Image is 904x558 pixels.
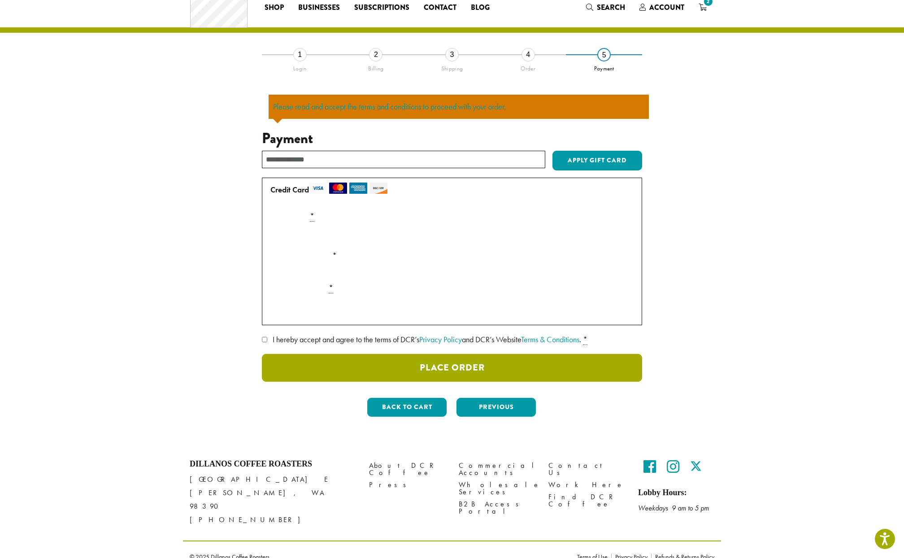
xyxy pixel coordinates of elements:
[583,334,587,345] abbr: required
[349,183,367,194] img: amex
[419,334,462,344] a: Privacy Policy
[329,283,333,293] abbr: required
[597,2,625,13] span: Search
[262,354,642,382] button: Place Order
[649,2,684,13] span: Account
[548,479,625,491] a: Work Here
[270,183,630,197] label: Credit Card
[273,334,581,344] span: I hereby accept and agree to the terms of DCR’s and DCR’s Website .
[190,459,356,469] h4: Dillanos Coffee Roasters
[257,0,291,15] a: Shop
[424,2,456,13] span: Contact
[521,334,579,344] a: Terms & Conditions
[490,61,566,72] div: Order
[293,48,307,61] div: 1
[354,2,409,13] span: Subscriptions
[445,48,459,61] div: 3
[638,503,709,513] em: Weekdays 9 am to 5 pm
[459,459,535,479] a: Commercial Accounts
[265,2,284,13] span: Shop
[329,183,347,194] img: mastercard
[309,183,327,194] img: visa
[566,61,642,72] div: Payment
[310,211,314,222] abbr: required
[414,61,490,72] div: Shipping
[298,2,340,13] span: Businesses
[548,459,625,479] a: Contact Us
[456,398,536,417] button: Previous
[369,48,382,61] div: 2
[369,479,445,491] a: Press
[273,101,506,112] a: Please read and accept the terms and conditions to proceed with your order.
[548,491,625,510] a: Find DCR Coffee
[262,337,267,342] input: I hereby accept and agree to the terms of DCR’sPrivacy Policyand DCR’s WebsiteTerms & Conditions. *
[369,183,387,194] img: discover
[262,130,642,147] h3: Payment
[367,398,447,417] button: Back to cart
[262,61,338,72] div: Login
[471,2,490,13] span: Blog
[459,498,535,518] a: B2B Access Portal
[459,479,535,498] a: Wholesale Services
[522,48,535,61] div: 4
[597,48,611,61] div: 5
[190,473,356,527] p: [GEOGRAPHIC_DATA] E [PERSON_NAME], WA 98390 [PHONE_NUMBER]
[338,61,414,72] div: Billing
[552,151,642,170] button: Apply Gift Card
[638,488,714,498] h5: Lobby Hours:
[369,459,445,479] a: About DCR Coffee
